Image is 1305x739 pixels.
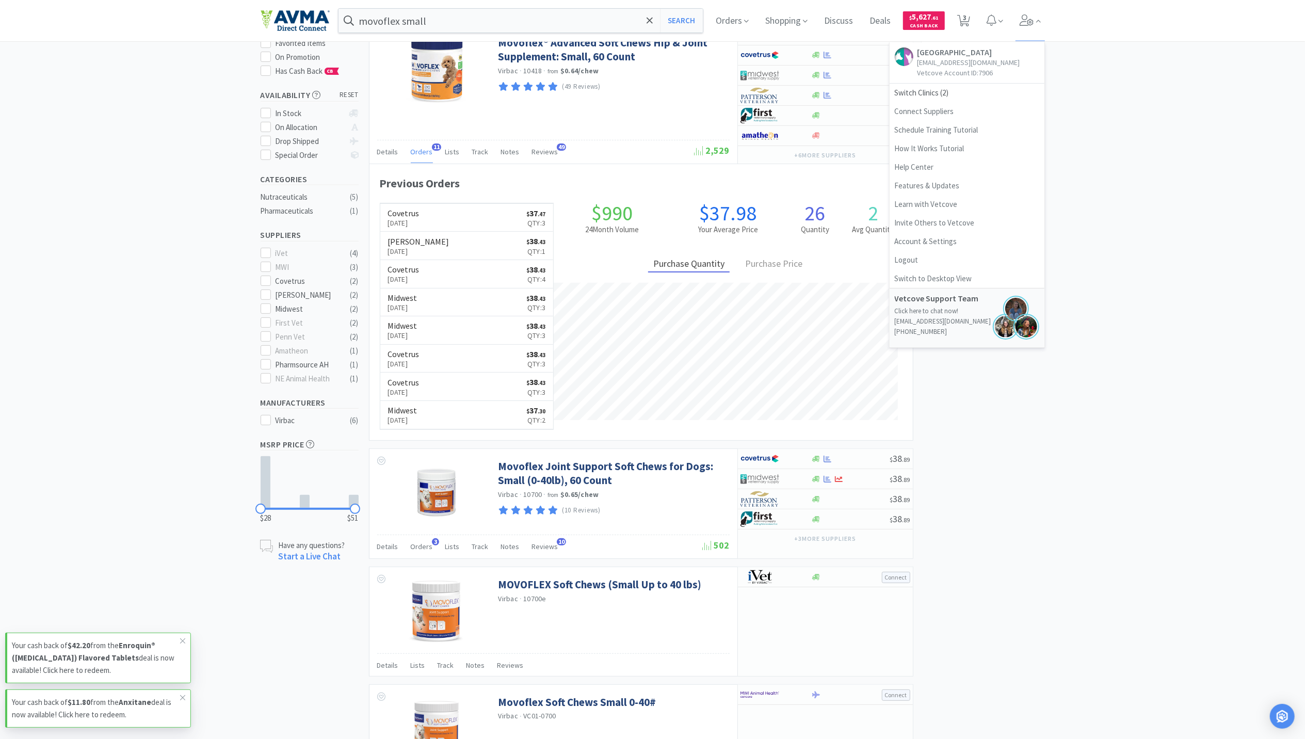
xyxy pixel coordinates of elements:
a: Virbac [498,594,519,603]
strong: $0.64 / chew [560,66,599,75]
div: ( 1 ) [350,205,359,217]
img: 3331a67d23dc422aa21b1ec98afbf632_11.png [740,128,779,143]
a: Midwest[DATE]$38.43Qty:3 [380,288,554,317]
h6: Covetrus [388,265,420,274]
p: (10 Reviews) [562,505,601,516]
a: Learn with Vetcove [890,195,1044,214]
span: . 89 [903,476,910,484]
div: [PERSON_NAME] [275,289,339,301]
div: Purchase Price [740,256,808,272]
div: ( 2 ) [350,289,359,301]
span: 10418 [523,66,542,75]
span: Details [377,542,398,551]
span: 502 [703,539,730,551]
span: $ [526,351,529,359]
p: [DATE] [388,414,417,426]
p: Qty: 3 [526,217,545,229]
a: Covetrus[DATE]$38.43Qty:4 [380,260,554,288]
p: [DATE] [388,246,449,257]
a: MOVOFLEX Soft Chews (Small Up to 40 lbs) [498,577,702,591]
span: Track [472,147,489,156]
img: hannah.png [993,314,1019,340]
p: Vetcove Account ID: 7906 [917,68,1020,78]
img: e4e33dab9f054f5782a47901c742baa9_102.png [261,10,330,31]
span: Track [472,542,489,551]
div: iVet [275,247,339,260]
span: $ [526,211,529,218]
span: Notes [501,542,520,551]
p: Qty: 1 [526,246,545,257]
a: Invite Others to Vetcove [890,214,1044,232]
div: Covetrus [275,275,339,287]
span: 10700 [523,490,542,499]
span: . 47 [538,211,545,218]
p: [DATE] [388,387,420,398]
p: Qty: 3 [526,358,545,369]
span: Orders [411,542,433,551]
h2: 24 Month Volume [554,223,670,236]
span: $ [526,267,529,274]
p: Qty: 3 [526,387,545,398]
div: Purchase Quantity [648,256,730,272]
span: 38 [890,493,910,505]
span: 10700e [523,594,546,603]
span: 2,529 [695,144,730,156]
span: $ [526,295,529,302]
a: 3 [953,18,974,27]
div: Previous Orders [380,174,903,192]
a: Movoflex Joint Support Soft Chews for Dogs: Small (0-40lb), 60 Count [498,459,727,488]
a: Connect Suppliers [890,102,1044,121]
div: Pharmsource AH [275,359,339,371]
img: 77fca1acd8b6420a9015268ca798ef17_1.png [740,451,779,467]
div: ( 2 ) [350,275,359,287]
div: ( 1 ) [350,373,359,385]
img: 4dd14cff54a648ac9e977f0c5da9bc2e_5.png [740,68,779,83]
h5: Vetcove Support Team [895,294,998,303]
span: $ [526,379,529,387]
a: Click here to chat now! [895,307,959,315]
a: Schedule Training Tutorial [890,121,1044,139]
span: 49 [557,143,566,151]
span: Track [438,661,454,670]
span: 38 [526,320,545,331]
img: 9517bc2cdcc146c688122d8a997a80cb_138.png [740,569,779,585]
span: . 43 [538,295,545,302]
div: ( 2 ) [350,317,359,329]
div: First Vet [275,317,339,329]
a: How It Works Tutorial [890,139,1044,158]
p: Qty: 4 [526,274,545,285]
div: Drop Shipped [275,135,344,148]
span: Switch Clinics ( 2 ) [890,84,1044,102]
h5: [GEOGRAPHIC_DATA] [917,47,1020,57]
a: Virbac [498,711,519,720]
p: (49 Reviews) [562,82,601,92]
img: f5e969b455434c6296c6d81ef179fa71_3.png [740,491,779,507]
a: [GEOGRAPHIC_DATA][EMAIL_ADDRESS][DOMAIN_NAME]Vetcove Account ID:7906 [890,42,1044,84]
span: 38 [890,513,910,525]
h1: $37.98 [670,203,786,223]
strong: Anxitane [119,697,151,707]
img: jennifer.png [1013,314,1039,340]
span: $ [890,516,893,524]
div: ( 3 ) [350,261,359,274]
span: 37 [526,208,545,218]
span: reset [340,90,359,101]
p: Your cash back of from the deal is now available! Click here to redeem. [12,639,180,677]
span: 5,627 [909,12,939,22]
h1: 26 [786,203,844,223]
button: Connect [882,572,910,583]
h5: Availability [261,89,359,101]
div: MWI [275,261,339,274]
span: · [544,66,546,75]
a: [PERSON_NAME][DATE]$38.43Qty:1 [380,232,554,260]
h6: Midwest [388,294,417,302]
span: . 89 [903,516,910,524]
img: 67d67680309e4a0bb49a5ff0391dcc42_6.png [740,108,779,123]
h2: Quantity [786,223,844,236]
img: ec8a7f801ea5405b8c5b10e332df983f_643546.jpeg [408,577,465,645]
p: [EMAIL_ADDRESS][DOMAIN_NAME] [917,57,1020,68]
a: Deals [865,17,895,26]
span: Notes [501,147,520,156]
span: 38 [526,293,545,303]
img: f4ef1eee7cb2420a9044d3b8a6b4cdb9_164674.jpeg [403,459,470,526]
